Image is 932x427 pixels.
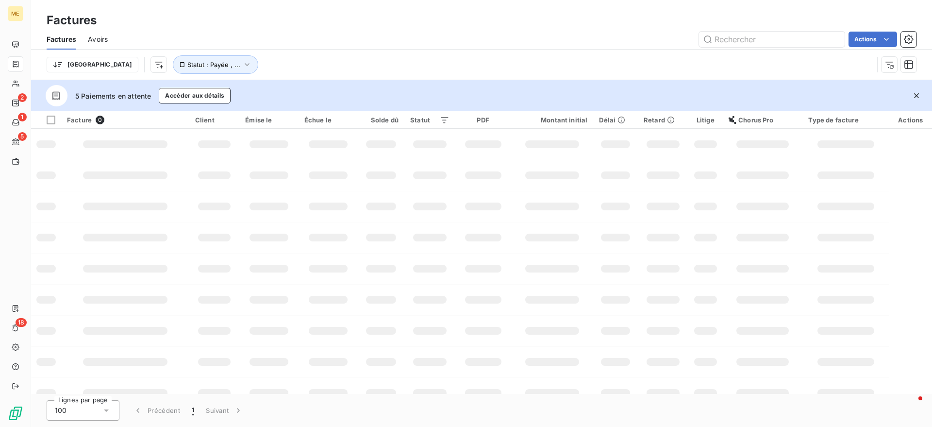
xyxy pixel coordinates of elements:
[195,116,234,124] div: Client
[245,116,293,124] div: Émise le
[67,116,92,124] span: Facture
[88,34,108,44] span: Avoirs
[410,116,449,124] div: Statut
[808,116,883,124] div: Type de facture
[8,6,23,21] div: ME
[18,113,27,121] span: 1
[47,12,97,29] h3: Factures
[364,116,399,124] div: Solde dû
[694,116,717,124] div: Litige
[200,400,249,421] button: Suivant
[173,55,258,74] button: Statut : Payée , ...
[187,61,240,68] span: Statut : Payée , ...
[8,406,23,421] img: Logo LeanPay
[895,116,926,124] div: Actions
[75,91,151,101] span: 5 Paiements en attente
[186,400,200,421] button: 1
[729,116,797,124] div: Chorus Pro
[47,34,76,44] span: Factures
[517,116,588,124] div: Montant initial
[18,93,27,102] span: 2
[18,132,27,141] span: 5
[55,406,67,415] span: 100
[304,116,352,124] div: Échue le
[16,318,27,327] span: 18
[899,394,922,417] iframe: Intercom live chat
[461,116,505,124] div: PDF
[599,116,632,124] div: Délai
[192,406,194,415] span: 1
[699,32,845,47] input: Rechercher
[849,32,897,47] button: Actions
[159,88,231,103] button: Accéder aux détails
[96,116,104,124] span: 0
[47,57,138,72] button: [GEOGRAPHIC_DATA]
[644,116,682,124] div: Retard
[127,400,186,421] button: Précédent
